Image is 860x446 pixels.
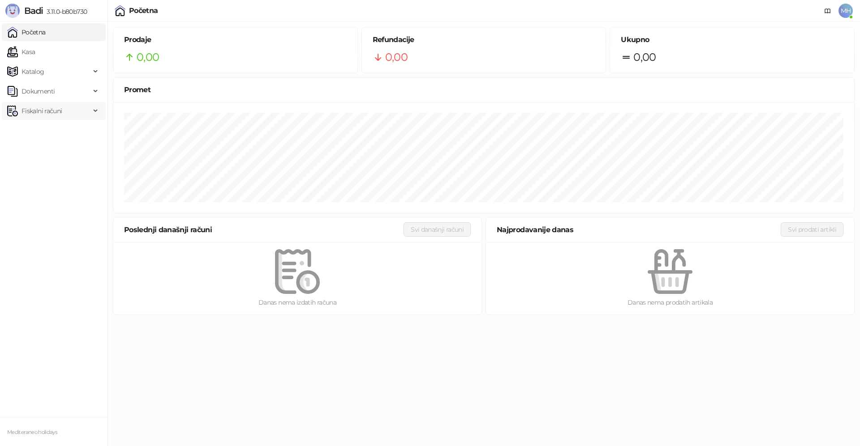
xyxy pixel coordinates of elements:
span: Dokumenti [21,82,55,100]
span: Katalog [21,63,44,81]
span: 3.11.0-b80b730 [43,8,87,16]
div: Promet [124,84,843,95]
a: Dokumentacija [821,4,835,18]
h5: Ukupno [621,34,843,45]
div: Poslednji današnji računi [124,224,404,235]
a: Kasa [7,43,35,61]
small: Mediteraneo holidays [7,429,57,435]
div: Najprodavanije danas [497,224,781,235]
span: Fiskalni računi [21,102,62,120]
span: MH [838,4,853,18]
div: Danas nema izdatih računa [128,297,467,307]
div: Početna [129,7,158,14]
img: Logo [5,4,20,18]
span: 0,00 [633,49,656,66]
span: 0,00 [385,49,408,66]
button: Svi današnji računi [404,222,471,237]
div: Danas nema prodatih artikala [500,297,840,307]
span: 0,00 [137,49,159,66]
h5: Prodaje [124,34,347,45]
h5: Refundacije [373,34,595,45]
button: Svi prodati artikli [781,222,843,237]
a: Početna [7,23,46,41]
span: Badi [24,5,43,16]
